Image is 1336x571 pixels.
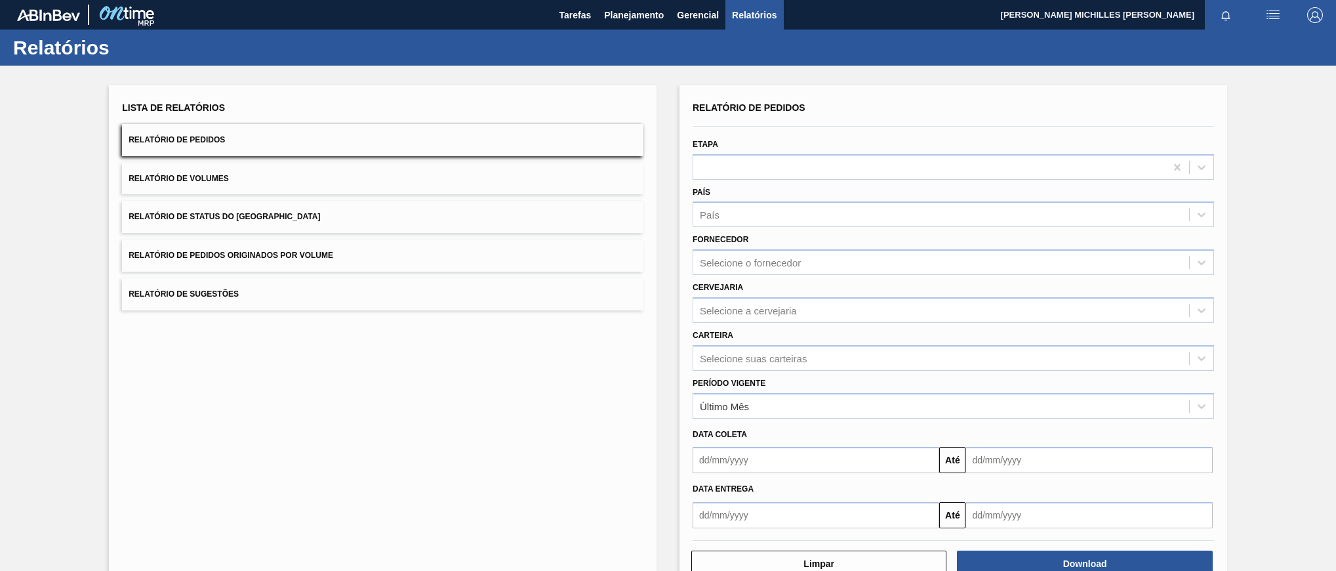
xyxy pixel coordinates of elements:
[122,240,643,272] button: Relatório de Pedidos Originados por Volume
[559,7,591,23] span: Tarefas
[693,331,733,340] label: Carteira
[693,447,939,473] input: dd/mm/yyyy
[693,102,805,113] span: Relatório de Pedidos
[939,447,965,473] button: Até
[700,352,807,364] div: Selecione suas carteiras
[693,502,939,528] input: dd/mm/yyyy
[129,135,225,144] span: Relatório de Pedidos
[129,289,239,299] span: Relatório de Sugestões
[700,209,719,221] div: País
[700,305,797,316] div: Selecione a cervejaria
[122,124,643,156] button: Relatório de Pedidos
[129,212,320,221] span: Relatório de Status do [GEOGRAPHIC_DATA]
[1307,7,1323,23] img: Logout
[17,9,80,21] img: TNhmsLtSVTkK8tSr43FrP2fwEKptu5GPRR3wAAAABJRU5ErkJggg==
[965,502,1212,528] input: dd/mm/yyyy
[1205,6,1247,24] button: Notificações
[693,430,747,439] span: Data coleta
[1265,7,1281,23] img: userActions
[677,7,719,23] span: Gerencial
[693,283,743,292] label: Cervejaria
[122,102,225,113] span: Lista de Relatórios
[122,278,643,310] button: Relatório de Sugestões
[122,163,643,195] button: Relatório de Volumes
[693,140,718,149] label: Etapa
[693,379,765,388] label: Período Vigente
[700,400,749,412] div: Último Mês
[693,235,748,244] label: Fornecedor
[965,447,1212,473] input: dd/mm/yyyy
[693,484,754,494] span: Data Entrega
[129,251,333,260] span: Relatório de Pedidos Originados por Volume
[13,40,246,55] h1: Relatórios
[700,257,801,268] div: Selecione o fornecedor
[129,174,228,183] span: Relatório de Volumes
[732,7,777,23] span: Relatórios
[604,7,664,23] span: Planejamento
[122,201,643,233] button: Relatório de Status do [GEOGRAPHIC_DATA]
[693,188,710,197] label: País
[939,502,965,528] button: Até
